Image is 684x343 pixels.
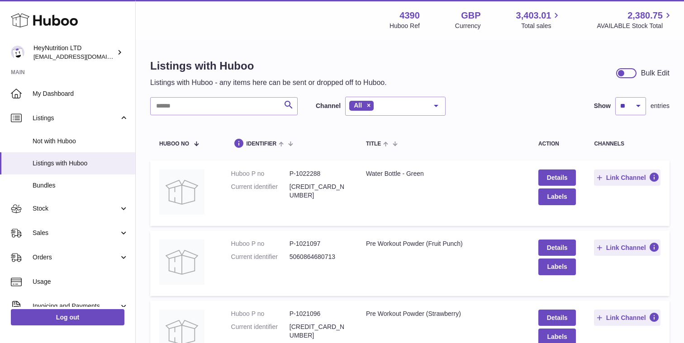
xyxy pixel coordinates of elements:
span: Total sales [521,22,561,30]
a: Details [538,240,576,256]
label: Channel [316,102,341,110]
strong: GBP [461,9,480,22]
h1: Listings with Huboo [150,59,387,73]
div: Pre Workout Powder (Fruit Punch) [366,240,520,248]
dt: Huboo P no [231,240,290,248]
label: Show [594,102,611,110]
span: Link Channel [606,244,646,252]
div: Pre Workout Powder (Strawberry) [366,310,520,318]
dd: P-1021097 [290,240,348,248]
strong: 4390 [399,9,420,22]
span: AVAILABLE Stock Total [597,22,673,30]
span: My Dashboard [33,89,128,98]
span: Listings with Huboo [33,159,128,168]
span: Invoicing and Payments [33,302,119,310]
img: Water Bottle - Green [159,169,204,215]
p: Listings with Huboo - any items here can be sent or dropped off to Huboo. [150,78,387,88]
dd: P-1021096 [290,310,348,318]
span: entries [651,102,670,110]
span: Sales [33,229,119,237]
div: channels [594,141,660,147]
dd: [CREDIT_CARD_NUMBER] [290,323,348,340]
span: Stock [33,204,119,213]
dd: P-1022288 [290,169,348,178]
div: HeyNutrition LTD [33,44,115,61]
div: Bulk Edit [641,68,670,78]
button: Labels [538,188,576,205]
div: Currency [455,22,481,30]
dt: Huboo P no [231,169,290,178]
a: Details [538,310,576,326]
span: 2,380.75 [627,9,663,22]
span: Bundles [33,181,128,190]
a: Details [538,169,576,186]
span: 3,403.01 [516,9,551,22]
dt: Current identifier [231,253,290,261]
span: Link Channel [606,174,646,182]
span: Usage [33,277,128,286]
div: Water Bottle - Green [366,169,520,178]
dd: 5060864680713 [290,253,348,261]
span: Not with Huboo [33,137,128,146]
img: Pre Workout Powder (Fruit Punch) [159,240,204,285]
span: Link Channel [606,314,646,322]
dt: Current identifier [231,183,290,200]
span: Huboo no [159,141,189,147]
button: Labels [538,258,576,275]
span: Listings [33,114,119,122]
dd: [CREDIT_CARD_NUMBER] [290,183,348,200]
img: info@heynutrition.com [11,46,24,59]
button: Link Channel [594,310,660,326]
span: title [366,141,381,147]
button: Link Channel [594,240,660,256]
dt: Current identifier [231,323,290,340]
button: Link Channel [594,169,660,186]
span: Orders [33,253,119,262]
span: All [354,102,362,109]
a: 2,380.75 AVAILABLE Stock Total [597,9,673,30]
span: [EMAIL_ADDRESS][DOMAIN_NAME] [33,53,133,60]
dt: Huboo P no [231,310,290,318]
div: action [538,141,576,147]
a: Log out [11,309,124,325]
span: identifier [247,141,277,147]
a: 3,403.01 Total sales [516,9,562,30]
div: Huboo Ref [389,22,420,30]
